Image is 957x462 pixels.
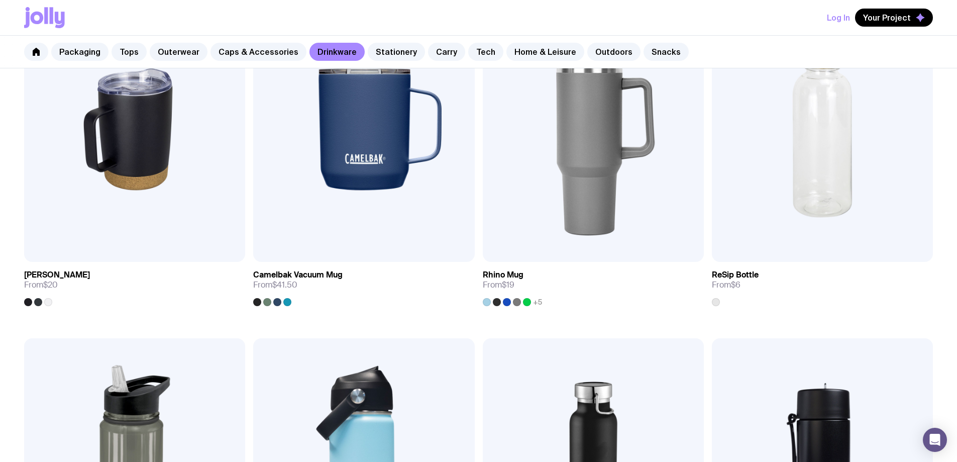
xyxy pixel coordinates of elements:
[24,270,90,280] h3: [PERSON_NAME]
[533,298,542,306] span: +5
[43,280,58,290] span: $20
[253,262,474,306] a: Camelbak Vacuum MugFrom$41.50
[272,280,297,290] span: $41.50
[712,262,933,306] a: ReSip BottleFrom$6
[923,428,947,452] div: Open Intercom Messenger
[502,280,514,290] span: $19
[150,43,207,61] a: Outerwear
[863,13,911,23] span: Your Project
[506,43,584,61] a: Home & Leisure
[368,43,425,61] a: Stationery
[712,280,740,290] span: From
[855,9,933,27] button: Your Project
[112,43,147,61] a: Tops
[309,43,365,61] a: Drinkware
[712,270,759,280] h3: ReSip Bottle
[644,43,689,61] a: Snacks
[210,43,306,61] a: Caps & Accessories
[483,280,514,290] span: From
[24,262,245,306] a: [PERSON_NAME]From$20
[483,262,704,306] a: Rhino MugFrom$19+5
[253,270,343,280] h3: Camelbak Vacuum Mug
[587,43,641,61] a: Outdoors
[731,280,740,290] span: $6
[483,270,523,280] h3: Rhino Mug
[468,43,503,61] a: Tech
[253,280,297,290] span: From
[428,43,465,61] a: Carry
[24,280,58,290] span: From
[51,43,109,61] a: Packaging
[827,9,850,27] button: Log In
